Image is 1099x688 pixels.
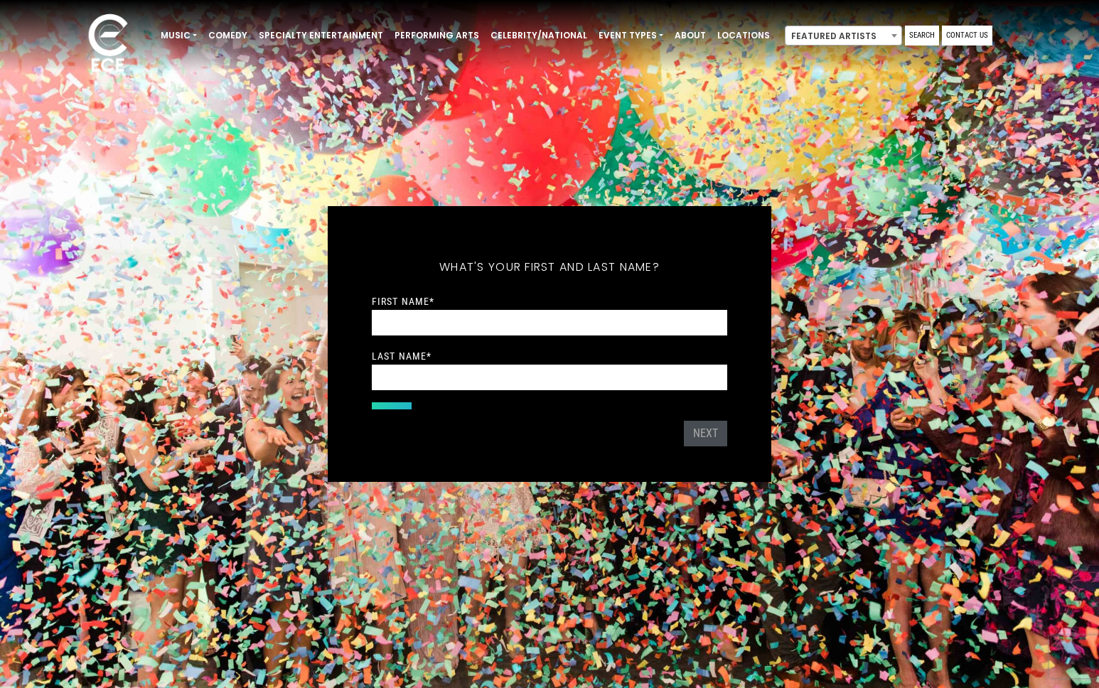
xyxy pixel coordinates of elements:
h5: What's your first and last name? [372,242,727,293]
label: First Name [372,295,434,308]
a: Celebrity/National [485,23,593,48]
a: Comedy [203,23,253,48]
a: Locations [712,23,776,48]
a: Specialty Entertainment [253,23,389,48]
a: Event Types [593,23,669,48]
a: Performing Arts [389,23,485,48]
a: Music [155,23,203,48]
span: Featured Artists [785,26,902,45]
a: Search [905,26,939,45]
a: Contact Us [942,26,992,45]
label: Last Name [372,350,431,362]
a: About [669,23,712,48]
span: Featured Artists [786,26,901,46]
img: ece_new_logo_whitev2-1.png [73,10,144,79]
